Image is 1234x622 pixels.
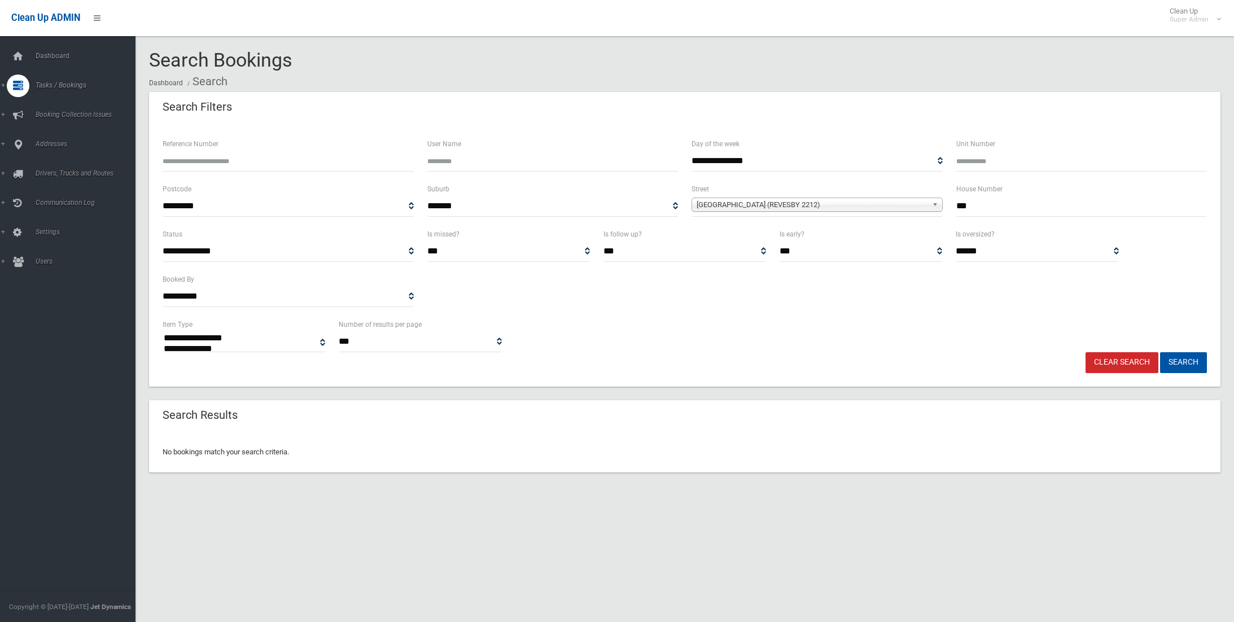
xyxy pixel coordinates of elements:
label: Is follow up? [603,228,642,240]
label: Day of the week [692,138,739,150]
span: [GEOGRAPHIC_DATA] (REVESBY 2212) [697,198,927,212]
header: Search Filters [149,96,246,118]
span: Dashboard [32,52,146,60]
label: Unit Number [956,138,995,150]
span: Settings [32,228,146,236]
li: Search [185,71,227,92]
div: No bookings match your search criteria. [149,432,1220,472]
span: Copyright © [DATE]-[DATE] [9,603,89,611]
a: Clear Search [1086,352,1158,373]
label: Number of results per page [339,318,422,331]
span: Drivers, Trucks and Routes [32,169,146,177]
button: Search [1160,352,1207,373]
label: Is missed? [427,228,460,240]
small: Super Admin [1170,15,1209,24]
span: Addresses [32,140,146,148]
label: User Name [427,138,461,150]
span: Tasks / Bookings [32,81,146,89]
label: Booked By [163,273,194,286]
a: Dashboard [149,79,183,87]
span: Clean Up ADMIN [11,12,80,23]
span: Communication Log [32,199,146,207]
span: Users [32,257,146,265]
label: House Number [956,183,1003,195]
span: Search Bookings [149,49,292,71]
span: Booking Collection Issues [32,111,146,119]
label: Is early? [780,228,804,240]
label: Street [692,183,709,195]
label: Reference Number [163,138,218,150]
header: Search Results [149,404,251,426]
strong: Jet Dynamics [90,603,131,611]
label: Is oversized? [956,228,995,240]
span: Clean Up [1164,7,1220,24]
label: Status [163,228,182,240]
label: Postcode [163,183,191,195]
label: Suburb [427,183,449,195]
label: Item Type [163,318,192,331]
